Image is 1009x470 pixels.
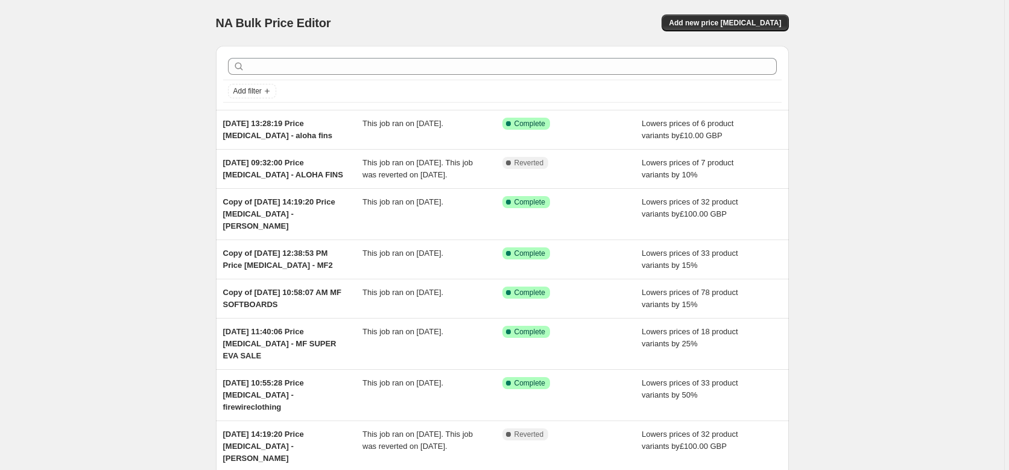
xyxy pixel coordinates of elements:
[642,197,738,218] span: Lowers prices of 32 product variants by
[642,288,738,309] span: Lowers prices of 78 product variants by 15%
[662,14,788,31] button: Add new price [MEDICAL_DATA]
[362,119,443,128] span: This job ran on [DATE].
[514,430,544,439] span: Reverted
[223,158,343,179] span: [DATE] 09:32:00 Price [MEDICAL_DATA] - ALOHA FINS
[362,197,443,206] span: This job ran on [DATE].
[514,249,545,258] span: Complete
[223,249,333,270] span: Copy of [DATE] 12:38:53 PM Price [MEDICAL_DATA] - MF2
[362,327,443,336] span: This job ran on [DATE].
[642,378,738,399] span: Lowers prices of 33 product variants by 50%
[680,131,723,140] span: £10.00 GBP
[514,158,544,168] span: Reverted
[362,158,473,179] span: This job ran on [DATE]. This job was reverted on [DATE].
[362,249,443,258] span: This job ran on [DATE].
[362,430,473,451] span: This job ran on [DATE]. This job was reverted on [DATE].
[216,16,331,30] span: NA Bulk Price Editor
[642,327,738,348] span: Lowers prices of 18 product variants by 25%
[233,86,262,96] span: Add filter
[514,197,545,207] span: Complete
[223,288,341,309] span: Copy of [DATE] 10:58:07 AM MF SOFTBOARDS
[514,378,545,388] span: Complete
[514,288,545,297] span: Complete
[362,378,443,387] span: This job ran on [DATE].
[362,288,443,297] span: This job ran on [DATE].
[223,119,333,140] span: [DATE] 13:28:19 Price [MEDICAL_DATA] - aloha fins
[223,378,304,411] span: [DATE] 10:55:28 Price [MEDICAL_DATA] - firewireclothing
[642,158,733,179] span: Lowers prices of 7 product variants by 10%
[223,327,337,360] span: [DATE] 11:40:06 Price [MEDICAL_DATA] - MF SUPER EVA SALE
[680,209,727,218] span: £100.00 GBP
[680,442,727,451] span: £100.00 GBP
[223,197,335,230] span: Copy of [DATE] 14:19:20 Price [MEDICAL_DATA] - [PERSON_NAME]
[642,249,738,270] span: Lowers prices of 33 product variants by 15%
[514,119,545,129] span: Complete
[642,119,733,140] span: Lowers prices of 6 product variants by
[228,84,276,98] button: Add filter
[223,430,304,463] span: [DATE] 14:19:20 Price [MEDICAL_DATA] - [PERSON_NAME]
[642,430,738,451] span: Lowers prices of 32 product variants by
[514,327,545,337] span: Complete
[669,18,781,28] span: Add new price [MEDICAL_DATA]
